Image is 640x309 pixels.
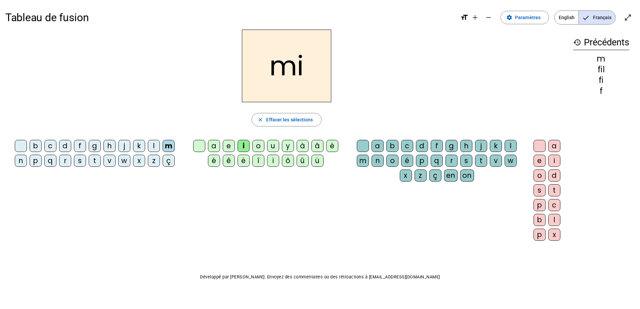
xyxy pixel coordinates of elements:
[460,13,468,22] mat-icon: format_size
[573,66,629,74] div: fil
[59,140,71,152] div: d
[445,140,458,152] div: g
[297,140,309,152] div: à
[74,140,86,152] div: f
[148,155,160,167] div: z
[445,155,458,167] div: r
[429,169,441,182] div: ç
[44,155,56,167] div: q
[460,169,474,182] div: on
[238,155,250,167] div: ë
[208,140,220,152] div: a
[415,169,427,182] div: z
[548,214,560,226] div: l
[501,11,549,24] button: Paramètres
[573,87,629,95] div: f
[223,140,235,152] div: e
[460,140,472,152] div: h
[534,229,546,241] div: p
[257,117,263,123] mat-icon: close
[471,13,479,22] mat-icon: add
[59,155,71,167] div: r
[548,155,560,167] div: i
[554,10,616,25] mat-button-toggle-group: Language selection
[372,155,384,167] div: n
[460,155,472,167] div: s
[252,155,264,167] div: î
[416,140,428,152] div: d
[311,155,324,167] div: ü
[548,140,560,152] div: a
[431,140,443,152] div: f
[326,140,338,152] div: è
[555,11,579,24] span: English
[573,35,629,50] h3: Précédents
[624,13,632,22] mat-icon: open_in_full
[297,155,309,167] div: û
[30,140,42,152] div: b
[15,155,27,167] div: n
[475,140,487,152] div: j
[386,140,398,152] div: b
[242,30,331,102] h2: mi
[534,214,546,226] div: b
[534,155,546,167] div: e
[103,155,116,167] div: v
[267,140,279,152] div: u
[548,184,560,196] div: t
[252,113,321,126] button: Effacer les sélections
[505,155,517,167] div: w
[475,155,487,167] div: t
[573,38,581,46] mat-icon: history
[5,7,455,28] h1: Tableau de fusion
[482,11,495,24] button: Diminuer la taille de la police
[484,13,493,22] mat-icon: remove
[208,155,220,167] div: é
[133,140,145,152] div: k
[490,140,502,152] div: k
[400,169,412,182] div: x
[44,140,56,152] div: c
[401,140,413,152] div: c
[505,140,517,152] div: l
[103,140,116,152] div: h
[223,155,235,167] div: ê
[573,76,629,84] div: fi
[163,140,175,152] div: m
[30,155,42,167] div: p
[573,55,629,63] div: m
[148,140,160,152] div: l
[372,140,384,152] div: a
[163,155,175,167] div: ç
[534,199,546,211] div: p
[431,155,443,167] div: q
[386,155,398,167] div: o
[490,155,502,167] div: v
[548,169,560,182] div: d
[5,273,635,281] p: Développé par [PERSON_NAME]. Envoyez des commentaires ou des rétroactions à [EMAIL_ADDRESS][DOMAI...
[118,155,130,167] div: w
[267,155,279,167] div: ï
[357,155,369,167] div: m
[238,140,250,152] div: i
[133,155,145,167] div: x
[282,155,294,167] div: ô
[515,13,541,22] span: Paramètres
[506,14,512,21] mat-icon: settings
[89,140,101,152] div: g
[311,140,324,152] div: â
[579,11,615,24] span: Français
[548,229,560,241] div: x
[282,140,294,152] div: y
[444,169,458,182] div: en
[534,184,546,196] div: s
[74,155,86,167] div: s
[621,11,635,24] button: Entrer en plein écran
[548,199,560,211] div: c
[416,155,428,167] div: p
[468,11,482,24] button: Augmenter la taille de la police
[89,155,101,167] div: t
[118,140,130,152] div: j
[401,155,413,167] div: é
[266,116,313,124] span: Effacer les sélections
